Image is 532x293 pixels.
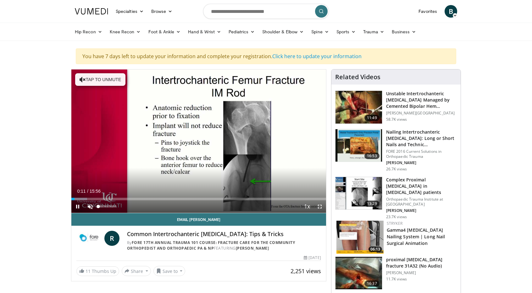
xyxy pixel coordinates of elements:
[122,266,151,276] button: Share
[127,231,321,238] h4: Common Intertrochanteric [MEDICAL_DATA]: Tips & Tricks
[335,91,382,124] img: 1468547_3.png.150x105_q85_crop-smart_upscale.jpg
[386,160,457,165] p: [PERSON_NAME]
[71,213,326,226] a: Email [PERSON_NAME]
[359,25,388,38] a: Trauma
[104,231,119,246] a: R
[364,153,380,159] span: 16:53
[336,221,384,254] a: 06:13
[76,231,102,246] img: FORE 17th Annual Trauma 101 Course: Fracture Care for the Community Orthopedist and Orthopaedic P...
[386,149,457,159] p: FORE 2016 Current Solutions in Orthopaedic Trauma
[106,25,145,38] a: Knee Recon
[333,25,360,38] a: Sports
[87,189,88,194] span: /
[76,266,119,276] a: 11 Thumbs Up
[386,117,407,122] p: 58.7K views
[335,177,457,219] a: 13:29 Complex Proximal [MEDICAL_DATA] in [MEDICAL_DATA] patients Orthopaedic Trauma Institute at ...
[336,221,384,254] img: 155d8d39-586d-417b-a344-3221a42b29c1.150x105_q85_crop-smart_upscale.jpg
[313,200,326,213] button: Fullscreen
[388,25,420,38] a: Business
[75,73,125,86] button: Tap to unmute
[236,246,269,251] a: [PERSON_NAME]
[386,129,457,148] h3: Nailing Intertrochanteric [MEDICAL_DATA]: Long or Short Nails and Technic…
[387,227,445,246] a: Gamma4 [MEDICAL_DATA] Nailing System | Long Nail Surgical Animation
[386,167,407,172] p: 26.7K views
[98,205,116,207] div: Volume Level
[258,25,308,38] a: Shoulder & Elbow
[386,270,457,275] p: [PERSON_NAME]
[335,257,382,290] img: psch_1.png.150x105_q85_crop-smart_upscale.jpg
[386,111,457,116] p: [PERSON_NAME][GEOGRAPHIC_DATA]
[335,129,382,162] img: 3d67d1bf-bbcf-4214-a5ee-979f525a16cd.150x105_q85_crop-smart_upscale.jpg
[76,48,456,64] div: You have 7 days left to update your information and complete your registration.
[386,257,457,269] h3: proximal [MEDICAL_DATA] fracture 31A32 (No Audio)
[308,25,332,38] a: Spine
[386,197,457,207] p: Orthopaedic Trauma Institute at [GEOGRAPHIC_DATA]
[301,200,313,213] button: Playback Rate
[86,268,91,274] span: 11
[153,266,186,276] button: Save to
[386,91,457,109] h3: Unstable Intertrochanteric [MEDICAL_DATA] Managed by Cemented Bipolar Hem…
[364,280,380,287] span: 16:37
[364,201,380,207] span: 13:29
[127,240,295,251] a: FORE 17th Annual Trauma 101 Course: Fracture Care for the Community Orthopedist and Orthopaedic P...
[386,177,457,196] h3: Complex Proximal [MEDICAL_DATA] in [MEDICAL_DATA] patients
[184,25,225,38] a: Hand & Wrist
[90,189,101,194] span: 15:56
[369,246,382,252] span: 06:13
[272,53,362,60] a: Click here to update your information
[364,115,380,121] span: 11:49
[291,267,321,275] span: 2,251 views
[127,240,321,251] div: By FEATURING
[415,5,441,18] a: Favorites
[304,255,321,261] div: [DATE]
[112,5,147,18] a: Specialties
[335,129,457,172] a: 16:53 Nailing Intertrochanteric [MEDICAL_DATA]: Long or Short Nails and Technic… FORE 2016 Curren...
[335,177,382,210] img: 32f9c0e8-c1c1-4c19-a84e-b8c2f56ee032.150x105_q85_crop-smart_upscale.jpg
[71,25,106,38] a: Hip Recon
[203,4,329,19] input: Search topics, interventions
[145,25,185,38] a: Foot & Ankle
[84,200,97,213] button: Unmute
[77,189,86,194] span: 0:11
[147,5,176,18] a: Browse
[71,200,84,213] button: Pause
[225,25,258,38] a: Pediatrics
[335,73,380,81] h4: Related Videos
[71,198,326,200] div: Progress Bar
[71,69,326,213] video-js: Video Player
[387,221,402,226] a: Stryker
[335,91,457,124] a: 11:49 Unstable Intertrochanteric [MEDICAL_DATA] Managed by Cemented Bipolar Hem… [PERSON_NAME][GE...
[445,5,457,18] a: B
[386,214,407,219] p: 23.7K views
[75,8,108,14] img: VuMedi Logo
[386,208,457,213] p: [PERSON_NAME]
[386,277,407,282] p: 11.7K views
[335,257,457,290] a: 16:37 proximal [MEDICAL_DATA] fracture 31A32 (No Audio) [PERSON_NAME] 11.7K views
